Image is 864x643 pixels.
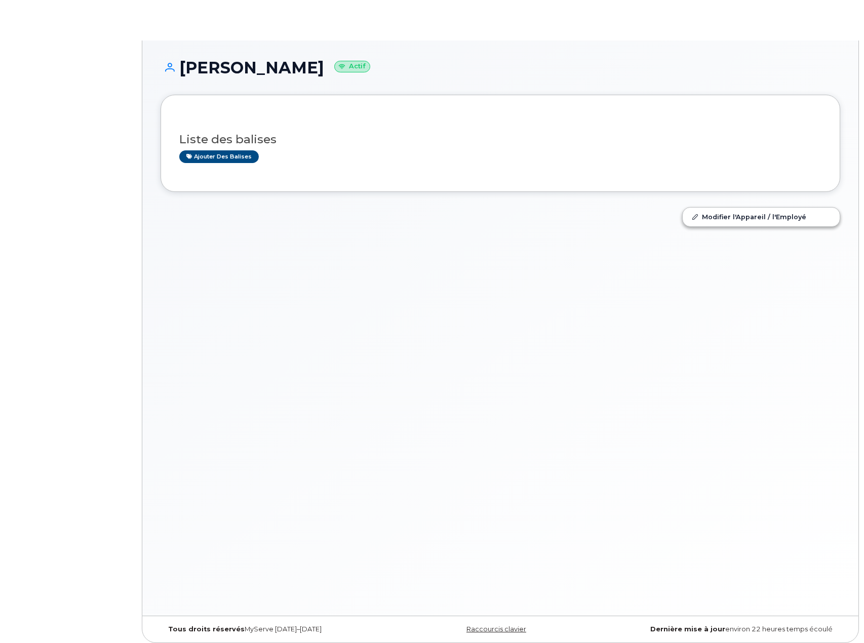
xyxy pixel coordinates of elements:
[466,625,526,633] a: Raccourcis clavier
[161,59,840,76] h1: [PERSON_NAME]
[179,150,259,163] a: Ajouter des balises
[161,625,387,633] div: MyServe [DATE]–[DATE]
[334,61,370,72] small: Actif
[179,133,821,146] h3: Liste des balises
[650,625,725,633] strong: Dernière mise à jour
[683,208,840,226] a: Modifier l'Appareil / l'Employé
[168,625,245,633] strong: Tous droits réservés
[614,625,840,633] div: environ 22 heures temps écoulé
